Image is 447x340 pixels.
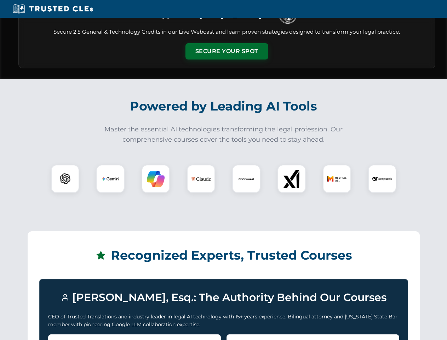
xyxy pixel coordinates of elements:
[147,170,165,188] img: Copilot Logo
[237,170,255,188] img: CoCounsel Logo
[187,165,215,193] div: Claude
[48,288,399,307] h3: [PERSON_NAME], Esq.: The Authority Behind Our Courses
[96,165,125,193] div: Gemini
[368,165,396,193] div: DeepSeek
[102,170,119,188] img: Gemini Logo
[372,169,392,189] img: DeepSeek Logo
[27,28,426,36] p: Secure 2.5 General & Technology Credits in our Live Webcast and learn proven strategies designed ...
[283,170,300,188] img: xAI Logo
[28,94,420,119] h2: Powered by Leading AI Tools
[327,169,347,189] img: Mistral AI Logo
[277,165,306,193] div: xAI
[142,165,170,193] div: Copilot
[185,43,268,59] button: Secure Your Spot
[55,169,75,189] img: ChatGPT Logo
[39,243,408,268] h2: Recognized Experts, Trusted Courses
[232,165,260,193] div: CoCounsel
[323,165,351,193] div: Mistral AI
[191,169,211,189] img: Claude Logo
[48,313,399,329] p: CEO of Trusted Translations and industry leader in legal AI technology with 15+ years experience....
[11,4,95,14] img: Trusted CLEs
[51,165,79,193] div: ChatGPT
[100,124,348,145] p: Master the essential AI technologies transforming the legal profession. Our comprehensive courses...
